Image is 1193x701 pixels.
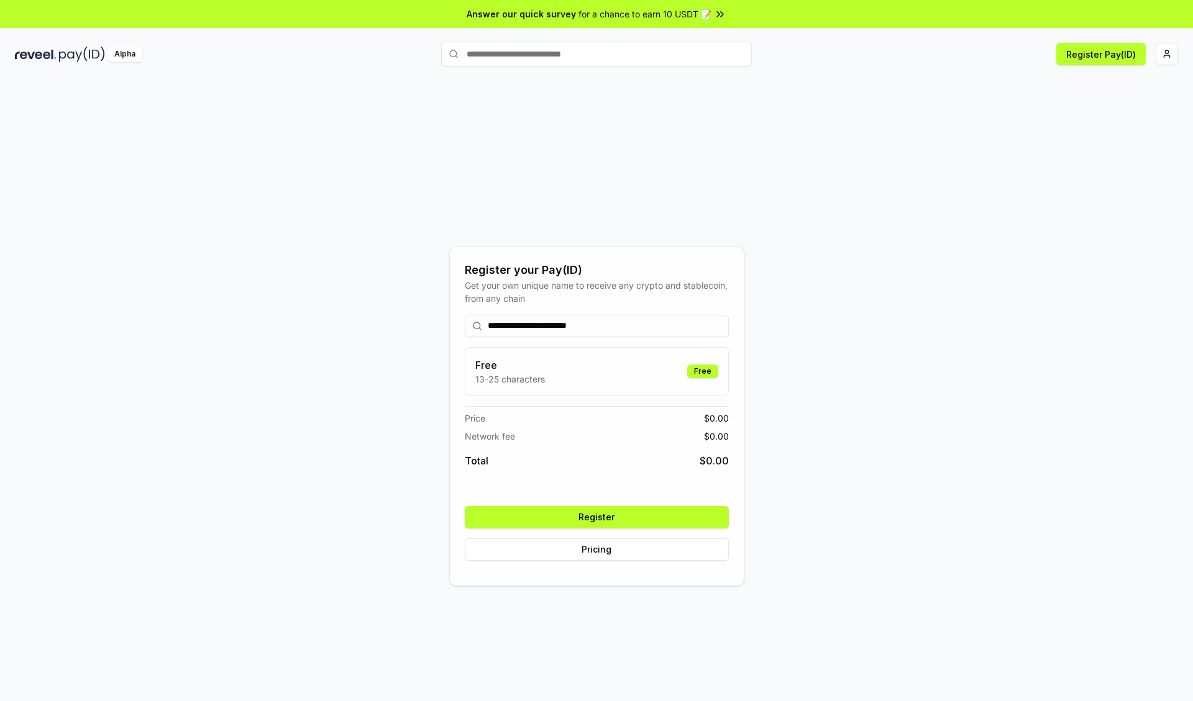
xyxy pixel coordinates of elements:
[700,453,729,468] span: $ 0.00
[465,538,729,561] button: Pricing
[465,430,515,443] span: Network fee
[704,412,729,425] span: $ 0.00
[467,7,576,20] span: Answer our quick survey
[465,412,485,425] span: Price
[1056,43,1146,65] button: Register Pay(ID)
[465,506,729,528] button: Register
[465,453,488,468] span: Total
[704,430,729,443] span: $ 0.00
[107,47,142,62] div: Alpha
[59,47,105,62] img: pay_id
[475,373,545,386] p: 13-25 characters
[687,364,718,378] div: Free
[15,47,57,62] img: reveel_dark
[475,358,545,373] h3: Free
[465,279,729,305] div: Get your own unique name to receive any crypto and stablecoin, from any chain
[578,7,711,20] span: for a chance to earn 10 USDT 📝
[465,261,729,279] div: Register your Pay(ID)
